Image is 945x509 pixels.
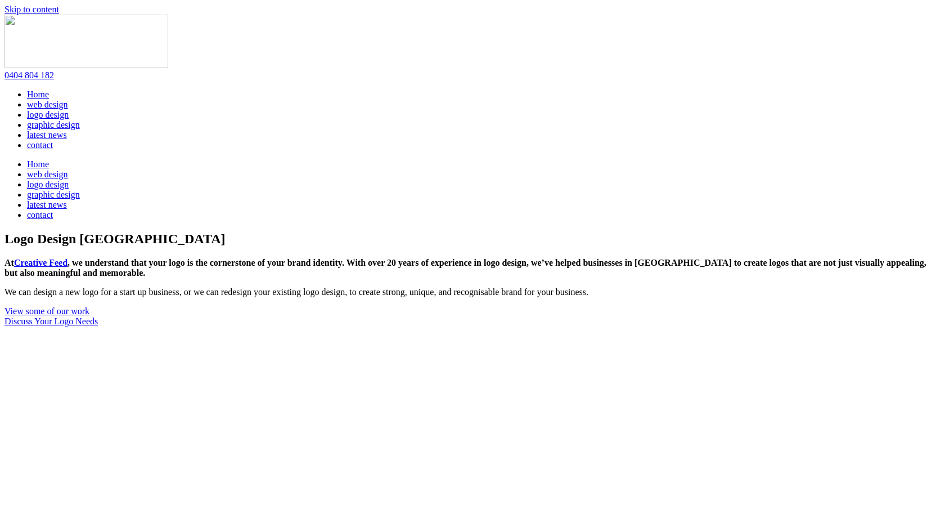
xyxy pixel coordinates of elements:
a: Creative Feed [14,258,67,267]
a: graphic design [27,120,80,130]
a: latest news [27,130,67,140]
nav: Menu [4,90,940,150]
a: Discuss Your Logo Needs [4,316,98,326]
a: View some of our work [4,306,89,316]
a: web design [27,169,67,179]
a: contact [27,210,53,220]
h1: Logo Design [GEOGRAPHIC_DATA] [4,231,940,247]
a: logo design [27,180,69,189]
a: web design [27,100,67,109]
a: Home [27,90,49,99]
a: 0404 804 182 [4,70,54,80]
strong: At , we understand that your logo is the cornerstone of your brand identity. With over 20 years o... [4,258,926,278]
a: contact [27,140,53,150]
a: logo design [27,110,69,119]
a: latest news [27,200,67,209]
p: We can design a new logo for a start up business, or we can redesign your existing logo design, t... [4,287,940,297]
a: graphic design [27,190,80,199]
a: Home [27,159,49,169]
a: Skip to content [4,5,59,14]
